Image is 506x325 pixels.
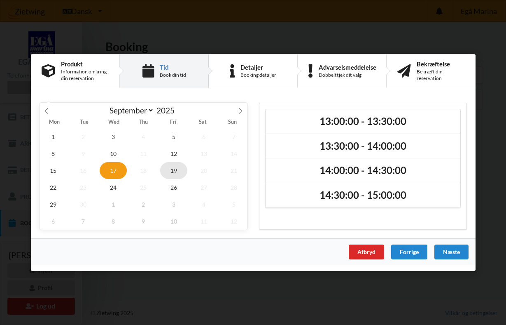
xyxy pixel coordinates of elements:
div: Booking detaljer [240,72,276,78]
h2: 14:00:00 - 14:30:00 [271,165,455,177]
span: September 1, 2025 [40,128,67,145]
span: September 26, 2025 [160,179,187,196]
span: September 29, 2025 [40,196,67,213]
span: October 5, 2025 [220,196,247,213]
span: October 12, 2025 [220,213,247,230]
span: October 1, 2025 [100,196,127,213]
div: Bekræft din reservation [417,68,465,82]
span: September 7, 2025 [220,128,247,145]
span: September 5, 2025 [160,128,187,145]
div: Produkt [61,61,109,67]
h2: 13:00:00 - 13:30:00 [271,115,455,128]
div: Tid [159,64,186,71]
div: Advarselsmeddelelse [318,64,376,71]
span: September 6, 2025 [190,128,217,145]
span: September 4, 2025 [130,128,157,145]
span: October 10, 2025 [160,213,187,230]
span: September 10, 2025 [100,145,127,162]
span: September 16, 2025 [70,162,97,179]
span: September 18, 2025 [130,162,157,179]
span: October 11, 2025 [190,213,217,230]
div: Dobbelttjek dit valg [318,72,376,78]
span: September 20, 2025 [190,162,217,179]
span: Mon [40,120,69,125]
span: October 2, 2025 [130,196,157,213]
h2: 13:30:00 - 14:00:00 [271,140,455,153]
span: September 21, 2025 [220,162,247,179]
span: September 9, 2025 [70,145,97,162]
span: Sun [217,120,247,125]
span: September 13, 2025 [190,145,217,162]
span: September 11, 2025 [130,145,157,162]
span: September 17, 2025 [100,162,127,179]
div: Forrige [391,245,427,259]
span: Fri [158,120,188,125]
span: September 27, 2025 [190,179,217,196]
span: September 12, 2025 [160,145,187,162]
span: Thu [128,120,158,125]
span: September 24, 2025 [100,179,127,196]
span: September 2, 2025 [70,128,97,145]
div: Book din tid [159,72,186,78]
span: Sat [188,120,217,125]
span: Tue [69,120,99,125]
span: September 3, 2025 [100,128,127,145]
span: September 14, 2025 [220,145,247,162]
span: September 8, 2025 [40,145,67,162]
span: September 23, 2025 [70,179,97,196]
span: October 4, 2025 [190,196,217,213]
input: Year [154,106,181,115]
span: Wed [99,120,128,125]
h2: 14:30:00 - 15:00:00 [271,189,455,202]
span: September 28, 2025 [220,179,247,196]
span: September 15, 2025 [40,162,67,179]
div: Detaljer [240,64,276,71]
span: September 25, 2025 [130,179,157,196]
span: September 19, 2025 [160,162,187,179]
span: October 7, 2025 [70,213,97,230]
span: October 6, 2025 [40,213,67,230]
span: September 22, 2025 [40,179,67,196]
span: October 3, 2025 [160,196,187,213]
select: Month [105,105,154,115]
span: October 8, 2025 [100,213,127,230]
div: Næste [434,245,468,259]
div: Bekræftelse [417,61,465,67]
div: Information omkring din reservation [61,68,109,82]
span: October 9, 2025 [130,213,157,230]
div: Afbryd [348,245,384,259]
span: September 30, 2025 [70,196,97,213]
